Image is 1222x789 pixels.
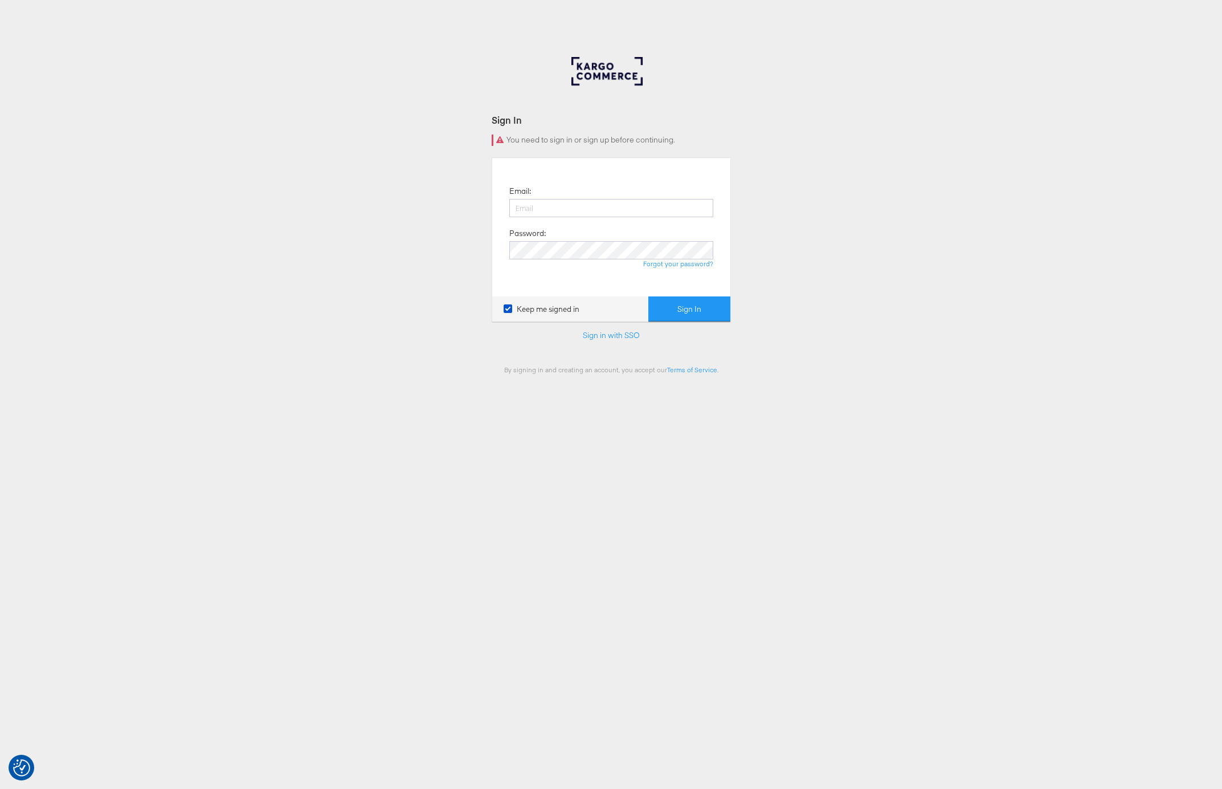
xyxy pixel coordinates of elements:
div: You need to sign in or sign up before continuing. [492,135,731,146]
button: Sign In [648,296,730,322]
a: Sign in with SSO [583,330,640,340]
div: By signing in and creating an account, you accept our . [492,365,731,374]
a: Terms of Service [667,365,717,374]
img: Revisit consent button [13,759,30,776]
input: Email [509,199,713,217]
label: Password: [509,228,546,239]
label: Keep me signed in [504,304,579,315]
a: Forgot your password? [643,259,713,268]
label: Email: [509,186,531,197]
button: Consent Preferences [13,759,30,776]
div: Sign In [492,113,731,127]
